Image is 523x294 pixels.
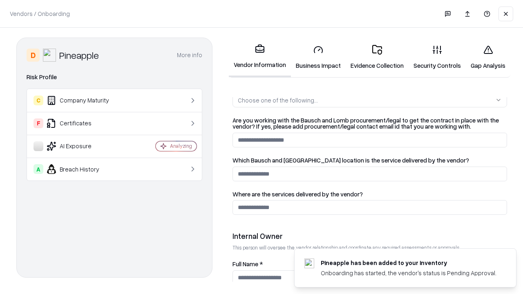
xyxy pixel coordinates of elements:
[27,49,40,62] div: D
[409,38,466,76] a: Security Controls
[10,9,70,18] p: Vendors / Onboarding
[34,96,43,105] div: C
[27,72,202,82] div: Risk Profile
[232,244,507,251] p: This person will oversee the vendor relationship and coordinate any required assessments or appro...
[232,117,507,129] label: Are you working with the Bausch and Lomb procurement/legal to get the contract in place with the ...
[346,38,409,76] a: Evidence Collection
[34,118,131,128] div: Certificates
[34,164,43,174] div: A
[232,261,507,267] label: Full Name *
[232,231,507,241] div: Internal Owner
[43,49,56,62] img: Pineapple
[34,141,131,151] div: AI Exposure
[466,38,510,76] a: Gap Analysis
[34,96,131,105] div: Company Maturity
[321,269,496,277] div: Onboarding has started, the vendor's status is Pending Approval.
[229,38,291,77] a: Vendor Information
[34,164,131,174] div: Breach History
[232,157,507,163] label: Which Bausch and [GEOGRAPHIC_DATA] location is the service delivered by the vendor?
[291,38,346,76] a: Business Impact
[238,96,318,105] div: Choose one of the following...
[177,48,202,62] button: More info
[304,258,314,268] img: pineappleenergy.com
[34,118,43,128] div: F
[170,143,192,149] div: Analyzing
[232,93,507,107] button: Choose one of the following...
[59,49,99,62] div: Pineapple
[232,191,507,197] label: Where are the services delivered by the vendor?
[321,258,496,267] div: Pineapple has been added to your inventory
